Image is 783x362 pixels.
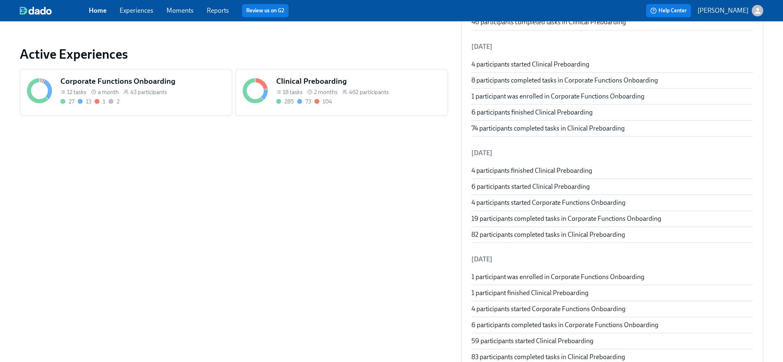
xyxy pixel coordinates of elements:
[650,7,687,15] span: Help Center
[86,98,91,105] div: 13
[60,98,74,105] div: Completed all due tasks
[314,98,332,105] div: With overdue tasks
[471,108,753,117] div: 6 participants finished Clinical Preboarding
[69,98,74,105] div: 27
[471,143,753,163] li: [DATE]
[471,37,753,57] li: [DATE]
[297,98,311,105] div: On time with open tasks
[471,353,753,362] div: 83 participants completed tasks in Clinical Preboarding
[471,305,753,314] div: 4 participants started Corporate Functions Onboarding
[349,88,389,96] span: 462 participants
[98,88,119,96] span: a month
[283,88,303,96] span: 18 tasks
[166,7,194,14] a: Moments
[471,76,753,85] div: 8 participants completed tasks in Corporate Functions Onboarding
[471,273,753,282] div: 1 participant was enrolled in Corporate Functions Onboarding
[103,98,105,105] div: 1
[284,98,294,105] div: 285
[471,230,753,239] div: 82 participants completed tasks in Clinical Preboarding
[698,5,763,16] button: [PERSON_NAME]
[471,182,753,191] div: 6 participants started Clinical Preboarding
[276,98,294,105] div: Completed all due tasks
[471,18,753,27] div: 46 participants completed tasks in Clinical Preboarding
[67,88,86,96] span: 12 tasks
[471,250,753,269] li: [DATE]
[471,321,753,330] div: 6 participants completed tasks in Corporate Functions Onboarding
[20,69,232,116] a: Corporate Functions Onboarding12 tasks a month43 participants271312
[698,6,748,15] p: [PERSON_NAME]
[78,98,91,105] div: On time with open tasks
[471,214,753,223] div: 19 participants completed tasks in Corporate Functions Onboarding
[305,98,311,105] div: 73
[236,69,448,116] a: Clinical Preboarding18 tasks 2 months462 participants28573104
[471,124,753,133] div: 74 participants completed tasks in Clinical Preboarding
[60,76,225,87] h5: Corporate Functions Onboarding
[207,7,229,14] a: Reports
[276,76,441,87] h5: Clinical Preboarding
[95,98,105,105] div: With overdue tasks
[471,337,753,346] div: 59 participants started Clinical Preboarding
[120,7,153,14] a: Experiences
[130,88,167,96] span: 43 participants
[471,92,753,101] div: 1 participant was enrolled in Corporate Functions Onboarding
[471,60,753,69] div: 4 participants started Clinical Preboarding
[471,289,753,298] div: 1 participant finished Clinical Preboarding
[20,46,448,62] a: Active Experiences
[89,7,106,14] a: Home
[471,198,753,207] div: 4 participants started Corporate Functions Onboarding
[20,7,52,15] img: dado
[246,7,284,15] a: Review us on G2
[242,4,289,17] button: Review us on G2
[471,166,753,175] div: 4 participants finished Clinical Preboarding
[323,98,332,105] div: 104
[117,98,120,105] div: 2
[20,7,89,15] a: dado
[314,88,337,96] span: 2 months
[646,4,691,17] button: Help Center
